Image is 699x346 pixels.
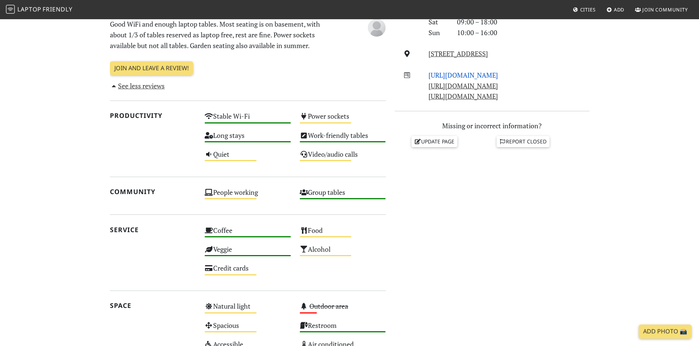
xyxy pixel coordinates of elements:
[110,188,196,196] h2: Community
[429,81,498,90] a: [URL][DOMAIN_NAME]
[429,49,488,58] a: [STREET_ADDRESS]
[497,136,550,147] a: Report closed
[105,19,343,51] p: Good WiFi and enough laptop tables. Most seating is on basement, with about 1/3 of tables reserve...
[368,19,386,37] img: blank-535327c66bd565773addf3077783bbfce4b00ec00e9fd257753287c682c7fa38.png
[368,22,386,31] span: Anonymous
[424,17,452,27] div: Sat
[295,319,390,338] div: Restroom
[295,224,390,243] div: Food
[429,92,498,101] a: [URL][DOMAIN_NAME]
[429,71,498,79] a: [URL][DOMAIN_NAME]
[43,5,72,13] span: Friendly
[200,300,295,319] div: Natural light
[200,243,295,262] div: Veggie
[110,226,196,234] h2: Service
[453,27,594,38] div: 10:00 – 16:00
[200,262,295,281] div: Credit cards
[200,110,295,129] div: Stable Wi-Fi
[580,6,596,13] span: Cities
[17,5,41,13] span: Laptop
[110,112,196,119] h2: Productivity
[424,27,452,38] div: Sun
[395,121,589,131] p: Missing or incorrect information?
[295,186,390,205] div: Group tables
[453,17,594,27] div: 09:00 – 18:00
[200,224,295,243] div: Coffee
[570,3,599,16] a: Cities
[110,61,193,75] a: Join and leave a review!
[642,6,688,13] span: Join Community
[309,302,348,311] s: Outdoor area
[200,148,295,167] div: Quiet
[632,3,691,16] a: Join Community
[411,136,457,147] a: Update page
[295,110,390,129] div: Power sockets
[110,81,165,90] a: See less reviews
[614,6,625,13] span: Add
[200,319,295,338] div: Spacious
[200,129,295,148] div: Long stays
[295,243,390,262] div: Alcohol
[200,186,295,205] div: People working
[6,5,15,14] img: LaptopFriendly
[110,302,196,309] h2: Space
[295,129,390,148] div: Work-friendly tables
[295,148,390,167] div: Video/audio calls
[6,3,73,16] a: LaptopFriendly LaptopFriendly
[604,3,628,16] a: Add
